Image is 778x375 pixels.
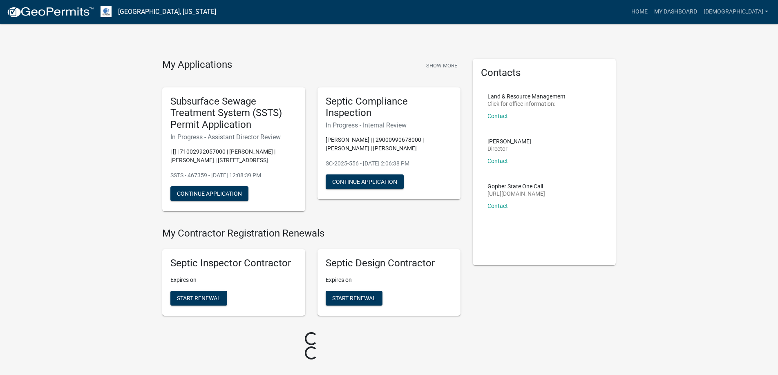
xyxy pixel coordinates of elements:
[170,96,297,131] h5: Subsurface Sewage Treatment System (SSTS) Permit Application
[487,203,508,209] a: Contact
[481,67,608,79] h5: Contacts
[101,6,112,17] img: Otter Tail County, Minnesota
[487,113,508,119] a: Contact
[326,121,452,129] h6: In Progress - Internal Review
[162,59,232,71] h4: My Applications
[162,228,461,322] wm-registration-list-section: My Contractor Registration Renewals
[487,183,545,189] p: Gopher State One Call
[332,295,376,301] span: Start Renewal
[487,138,531,144] p: [PERSON_NAME]
[326,291,382,306] button: Start Renewal
[326,257,452,269] h5: Septic Design Contractor
[628,4,651,20] a: Home
[651,4,700,20] a: My Dashboard
[118,5,216,19] a: [GEOGRAPHIC_DATA], [US_STATE]
[326,174,404,189] button: Continue Application
[170,291,227,306] button: Start Renewal
[177,295,221,301] span: Start Renewal
[487,101,566,107] p: Click for office information:
[170,147,297,165] p: | [] | 71002992057000 | [PERSON_NAME] | [PERSON_NAME] | [STREET_ADDRESS]
[326,159,452,168] p: SC-2025-556 - [DATE] 2:06:38 PM
[170,171,297,180] p: SSTS - 467359 - [DATE] 12:08:39 PM
[487,146,531,152] p: Director
[170,186,248,201] button: Continue Application
[326,136,452,153] p: [PERSON_NAME] | | 29000990678000 | [PERSON_NAME] | [PERSON_NAME]
[170,276,297,284] p: Expires on
[170,257,297,269] h5: Septic Inspector Contractor
[326,96,452,119] h5: Septic Compliance Inspection
[487,94,566,99] p: Land & Resource Management
[423,59,461,72] button: Show More
[162,228,461,239] h4: My Contractor Registration Renewals
[487,191,545,196] p: [URL][DOMAIN_NAME]
[487,158,508,164] a: Contact
[326,276,452,284] p: Expires on
[700,4,771,20] a: [DEMOGRAPHIC_DATA]
[170,133,297,141] h6: In Progress - Assistant Director Review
